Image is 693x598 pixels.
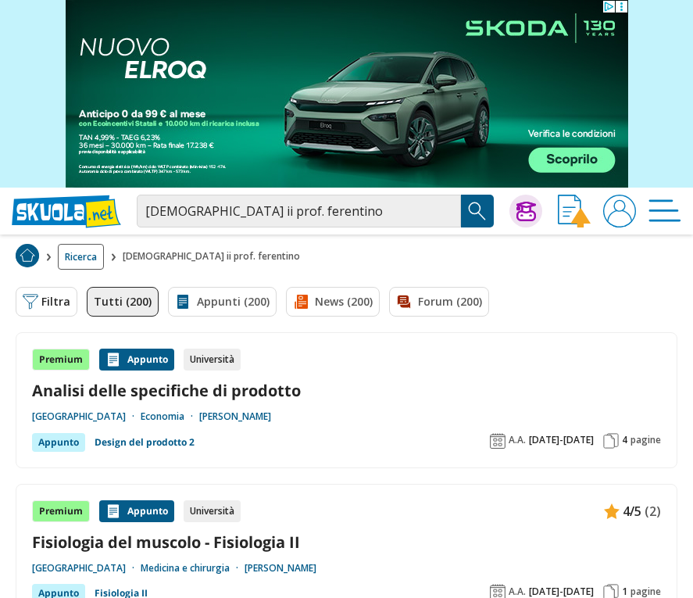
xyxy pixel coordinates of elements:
span: 4 [622,434,627,446]
a: Medicina e chirurgia [141,562,245,575]
img: Appunti contenuto [105,352,121,367]
img: User avatar [603,195,636,227]
img: Filtra filtri mobile [23,294,38,310]
div: Università [184,500,241,522]
a: Tutti (200) [87,287,159,317]
img: Pagine [603,433,619,449]
div: Premium [32,500,90,522]
a: Design del prodotto 2 [95,433,195,452]
a: [PERSON_NAME] [199,410,271,423]
a: Home [16,244,39,270]
img: Appunti contenuto [604,503,620,519]
img: Menù [648,195,681,227]
a: Economia [141,410,199,423]
img: Appunti contenuto [105,503,121,519]
span: 4/5 [623,501,641,521]
img: Appunti filtro contenuto [175,294,191,310]
span: [DEMOGRAPHIC_DATA] ii prof. ferentino [123,244,306,270]
a: [GEOGRAPHIC_DATA] [32,562,141,575]
a: [PERSON_NAME] [245,562,316,575]
div: Premium [32,349,90,371]
a: Ricerca [58,244,104,270]
input: Cerca appunti, riassunti o versioni [137,195,461,227]
span: A.A. [509,434,526,446]
span: [DATE]-[DATE] [529,434,594,446]
span: [DATE]-[DATE] [529,585,594,598]
a: [GEOGRAPHIC_DATA] [32,410,141,423]
div: Appunto [99,500,174,522]
span: 1 [622,585,627,598]
div: Università [184,349,241,371]
img: Chiedi Tutor AI [516,202,536,221]
button: Search Button [461,195,494,227]
img: Cerca appunti, riassunti o versioni [466,199,489,223]
img: News filtro contenuto [293,294,309,310]
img: Forum filtro contenuto [396,294,412,310]
a: Analisi delle specifiche di prodotto [32,380,661,401]
img: Invia appunto [558,195,591,227]
span: (2) [645,501,661,521]
img: Anno accademico [490,433,505,449]
a: Fisiologia del muscolo - Fisiologia II [32,532,661,553]
button: Filtra [16,287,77,317]
a: News (200) [286,287,380,317]
div: Appunto [99,349,174,371]
span: pagine [630,585,661,598]
a: Forum (200) [389,287,489,317]
a: Appunti (200) [168,287,277,317]
span: pagine [630,434,661,446]
div: Appunto [32,433,85,452]
img: Home [16,244,39,267]
span: A.A. [509,585,526,598]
